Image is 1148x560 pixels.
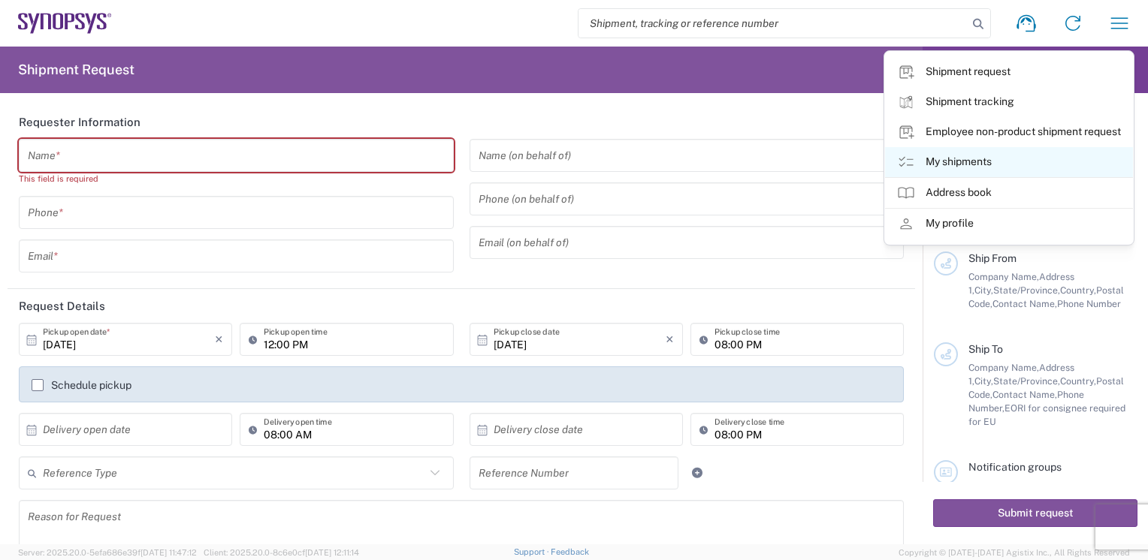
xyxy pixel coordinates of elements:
h2: Request Details [19,299,105,314]
span: [DATE] 11:47:12 [140,548,197,557]
a: Support [514,547,551,556]
a: Feedback [551,547,589,556]
span: Copyright © [DATE]-[DATE] Agistix Inc., All Rights Reserved [899,546,1130,559]
span: Country, [1060,285,1096,296]
span: Client: 2025.20.0-8c6e0cf [204,548,359,557]
span: Group 1: [968,480,1003,491]
span: EORI for consignee required for EU [968,402,1125,427]
a: Shipment tracking [885,87,1133,117]
span: Events [1050,480,1080,491]
a: Address book [885,178,1133,208]
h2: Shipment Request [18,61,134,79]
span: City, [974,375,993,387]
a: Employee non-product shipment request [885,117,1133,147]
span: Server: 2025.20.0-5efa686e39f [18,548,197,557]
button: Submit request [933,499,1137,527]
span: Ship From [968,252,1017,264]
span: Contact Name, [992,389,1057,400]
label: Schedule pickup [32,379,131,391]
a: Add Reference [687,462,708,483]
span: State/Province, [993,285,1060,296]
i: × [666,327,674,351]
h2: Requester Information [19,115,140,130]
div: This field is required [19,172,454,185]
span: Recipients, [1003,480,1050,491]
span: State/Province, [993,375,1060,387]
input: Shipment, tracking or reference number [579,9,968,38]
span: Company Name, [968,362,1039,373]
span: Company Name, [968,271,1039,282]
span: Country, [1060,375,1096,387]
a: My profile [885,209,1133,239]
a: My shipments [885,147,1133,177]
span: Ship To [968,343,1003,355]
span: [DATE] 12:11:14 [305,548,359,557]
a: Shipment request [885,57,1133,87]
span: City, [974,285,993,296]
span: Contact Name, [992,298,1057,309]
span: Notification groups [968,461,1062,473]
i: × [215,327,223,351]
span: Phone Number [1057,298,1121,309]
